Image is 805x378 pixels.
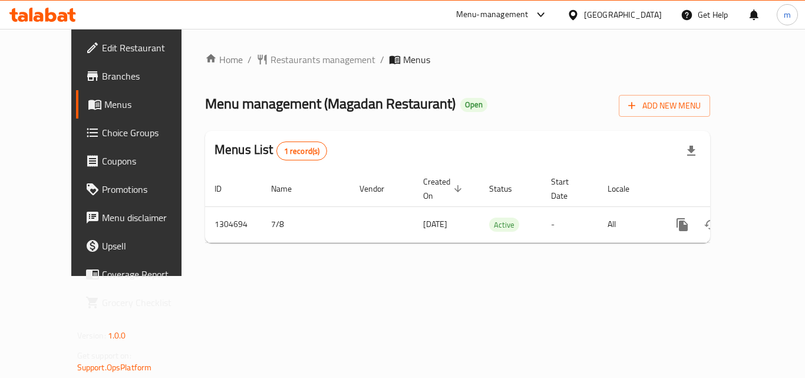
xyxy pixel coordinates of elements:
span: Status [489,182,527,196]
span: Coverage Report [102,267,196,281]
span: Promotions [102,182,196,196]
span: Upsell [102,239,196,253]
span: Open [460,100,487,110]
span: Add New Menu [628,98,701,113]
button: more [668,211,697,239]
td: 7/8 [262,206,350,242]
span: Active [489,218,519,232]
a: Grocery Checklist [76,288,206,317]
a: Coupons [76,147,206,175]
a: Restaurants management [256,52,375,67]
span: Edit Restaurant [102,41,196,55]
span: Locale [608,182,645,196]
span: m [784,8,791,21]
span: Menu management ( Magadan Restaurant ) [205,90,456,117]
td: All [598,206,659,242]
div: Active [489,218,519,232]
div: Total records count [276,142,328,160]
th: Actions [659,171,791,207]
li: / [380,52,384,67]
a: Coverage Report [76,260,206,288]
span: Menus [104,97,196,111]
span: Vendor [359,182,400,196]
button: Add New Menu [619,95,710,117]
a: Branches [76,62,206,90]
a: Upsell [76,232,206,260]
span: Choice Groups [102,126,196,140]
nav: breadcrumb [205,52,710,67]
div: Export file [677,137,705,165]
span: Name [271,182,307,196]
span: [DATE] [423,216,447,232]
a: Menu disclaimer [76,203,206,232]
span: 1.0.0 [108,328,126,343]
td: - [542,206,598,242]
span: Restaurants management [270,52,375,67]
span: Start Date [551,175,584,203]
div: Open [460,98,487,112]
a: Edit Restaurant [76,34,206,62]
a: Home [205,52,243,67]
li: / [248,52,252,67]
div: [GEOGRAPHIC_DATA] [584,8,662,21]
span: Menus [403,52,430,67]
button: Change Status [697,211,725,239]
span: ID [215,182,237,196]
span: Coupons [102,154,196,168]
a: Menus [76,90,206,119]
a: Choice Groups [76,119,206,147]
span: Created On [423,175,466,203]
span: Branches [102,69,196,83]
span: Menu disclaimer [102,211,196,225]
td: 1304694 [205,206,262,242]
span: Grocery Checklist [102,295,196,310]
span: 1 record(s) [277,146,327,157]
a: Support.OpsPlatform [77,360,152,375]
a: Promotions [76,175,206,203]
span: Version: [77,328,106,343]
h2: Menus List [215,141,327,160]
table: enhanced table [205,171,791,243]
div: Menu-management [456,8,529,22]
span: Get support on: [77,348,131,363]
